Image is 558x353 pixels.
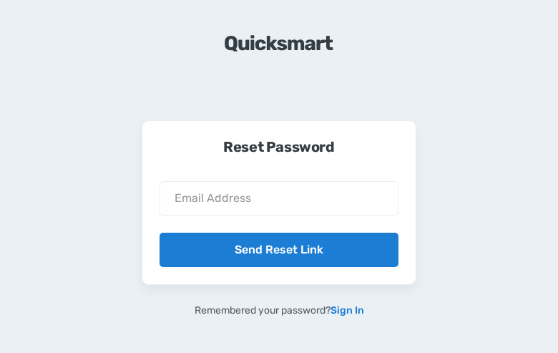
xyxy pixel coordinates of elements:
input: Send Reset Link [160,233,398,267]
form: Email Form [160,181,398,267]
h6: Reset Password [160,138,398,155]
div: Remembered your password? [195,302,364,319]
input: Email Address [160,181,398,216]
a: Sign In [331,304,364,316]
